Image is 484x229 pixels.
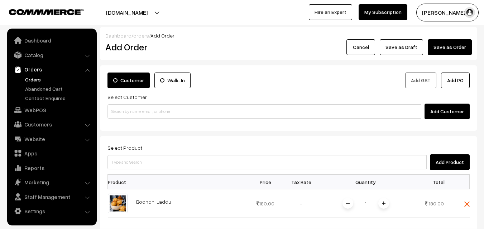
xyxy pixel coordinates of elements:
input: Search by name, email, or phone [107,104,421,119]
a: Contact Enquires [23,94,94,102]
label: Walk-In [154,73,191,88]
a: WebPOS [9,104,94,116]
label: Customer [107,73,150,88]
a: Reports [9,161,94,174]
button: Add Customer [425,104,470,119]
a: Boondhi Laddu [136,199,171,205]
input: Type and Search [107,155,427,169]
button: [PERSON_NAME] s… [416,4,479,21]
button: [DOMAIN_NAME] [81,4,173,21]
th: Total [412,175,448,189]
button: Cancel [346,39,375,55]
a: Website [9,133,94,145]
th: Price [248,175,283,189]
td: 180.00 [248,189,283,218]
a: Dashboard [105,33,131,39]
label: Select Product [107,144,142,151]
a: Abandoned Cart [23,85,94,93]
a: Customers [9,118,94,131]
button: Save as Draft [380,39,423,55]
a: Marketing [9,176,94,189]
button: Add GST [405,73,436,88]
a: Apps [9,147,94,160]
th: Product [108,175,132,189]
img: plusI [382,201,385,205]
a: Orders [23,76,94,83]
label: Select Customer [107,93,147,101]
a: Hire an Expert [309,4,352,20]
a: Staff Management [9,190,94,203]
img: minus [346,201,350,205]
span: - [300,200,302,206]
img: user [464,7,475,18]
h2: Add Order [105,41,220,53]
th: Tax Rate [283,175,319,189]
a: Catalog [9,49,94,61]
button: Add PO [441,73,470,88]
img: Boondhi Laddu.jpg [108,194,128,213]
a: orders [133,33,149,39]
a: Settings [9,205,94,218]
span: 180.00 [428,200,444,206]
button: Add Product [430,154,470,170]
th: Quantity [319,175,412,189]
a: Dashboard [9,34,94,47]
button: Save as Order [428,39,472,55]
img: close [464,201,470,207]
a: COMMMERCE [9,7,72,16]
a: My Subscription [359,4,407,20]
div: / / [105,32,472,39]
a: Orders [9,63,94,76]
img: COMMMERCE [9,9,84,15]
span: Add Order [150,33,174,39]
